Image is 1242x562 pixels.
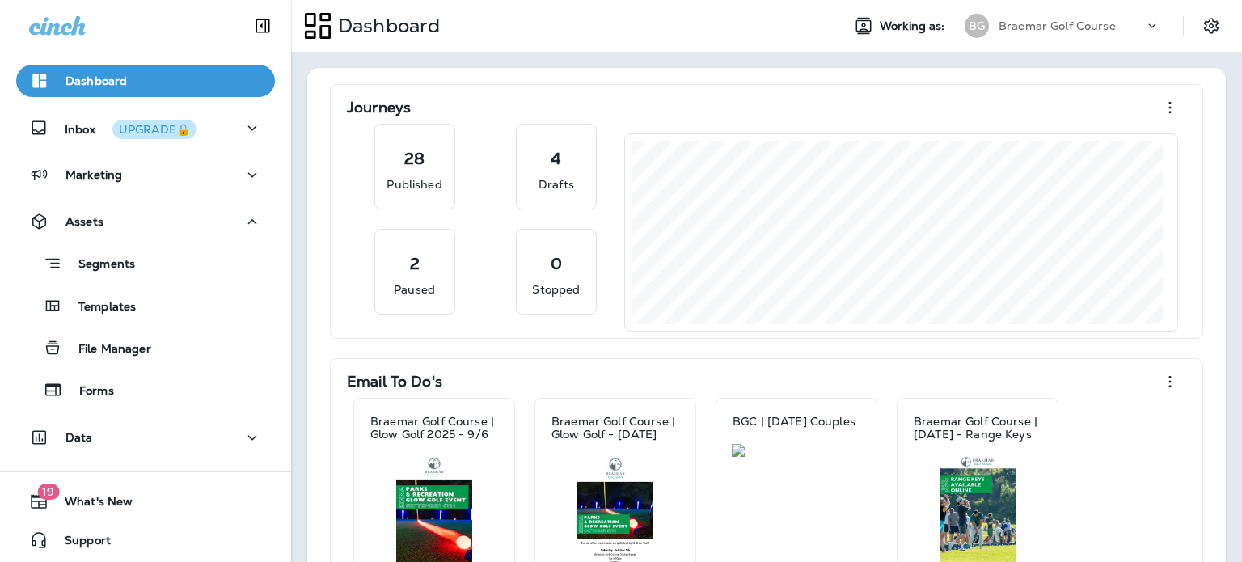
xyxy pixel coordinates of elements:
p: Braemar Golf Course [999,19,1116,32]
p: Templates [62,300,136,315]
span: 19 [37,484,59,500]
p: 0 [551,256,562,272]
p: Email To Do's [347,374,442,390]
p: BGC | [DATE] Couples [733,415,855,428]
p: Inbox [65,120,196,137]
p: Marketing [65,168,122,181]
p: Drafts [539,176,574,192]
p: 2 [410,256,420,272]
p: Paused [394,281,435,298]
p: Forms [63,384,114,399]
span: Support [49,534,111,553]
p: Braemar Golf Course | Glow Golf 2025 - 9/6 [370,415,498,441]
button: Segments [16,246,275,281]
button: Templates [16,289,275,323]
span: Working as: [880,19,948,33]
button: Collapse Sidebar [240,10,285,42]
button: InboxUPGRADE🔒 [16,112,275,144]
button: Dashboard [16,65,275,97]
p: Assets [65,215,103,228]
p: Segments [62,257,135,273]
p: Journeys [347,99,411,116]
button: Marketing [16,158,275,191]
p: Stopped [532,281,580,298]
div: UPGRADE🔒 [119,124,190,135]
button: Settings [1197,11,1226,40]
button: Support [16,524,275,556]
button: 19What's New [16,485,275,518]
button: File Manager [16,331,275,365]
p: Published [387,176,441,192]
p: 28 [404,150,425,167]
p: Braemar Golf Course | Glow Golf - [DATE] [551,415,679,441]
button: Forms [16,373,275,407]
div: BG [965,14,989,38]
p: 4 [551,150,561,167]
p: File Manager [62,342,151,357]
span: What's New [49,495,133,514]
p: Dashboard [332,14,440,38]
p: Dashboard [65,74,127,87]
button: Data [16,421,275,454]
img: 9ce9e742-18e7-48df-8345-ae833b55c4eb.jpg [732,444,861,457]
button: Assets [16,205,275,238]
p: Braemar Golf Course | [DATE] - Range Keys [914,415,1041,441]
button: UPGRADE🔒 [112,120,196,139]
p: Data [65,431,93,444]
